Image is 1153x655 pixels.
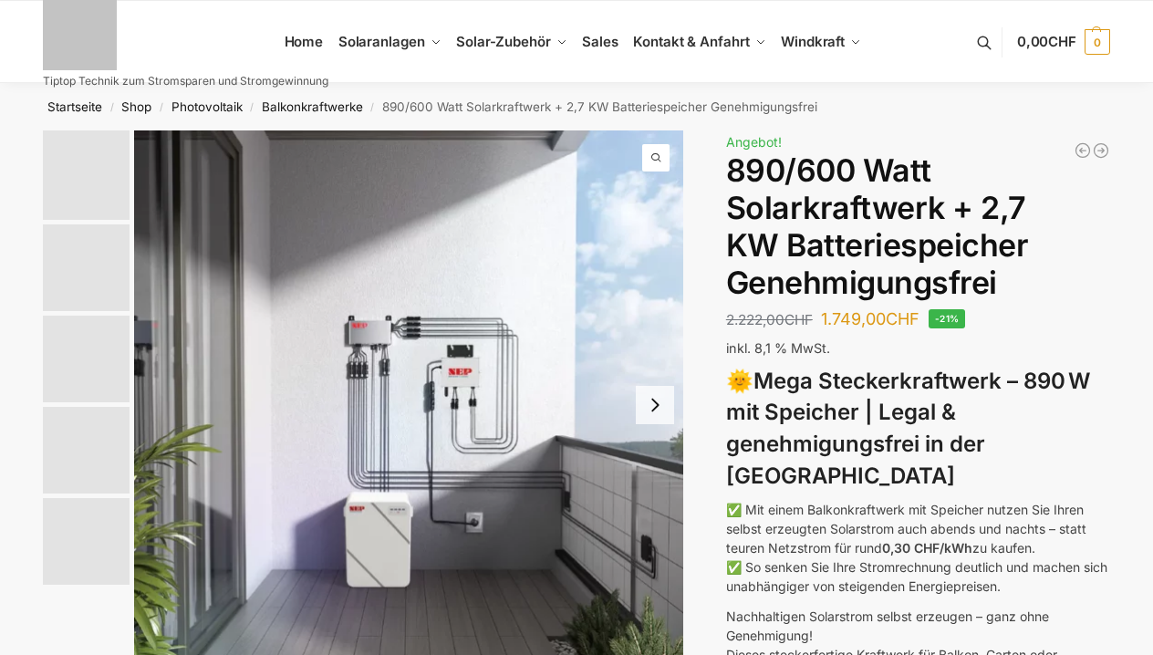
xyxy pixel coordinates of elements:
[338,33,425,50] span: Solaranlagen
[582,33,618,50] span: Sales
[330,1,448,83] a: Solaranlagen
[726,340,830,356] span: inkl. 8,1 % MwSt.
[774,1,869,83] a: Windkraft
[821,309,919,328] bdi: 1.749,00
[262,99,363,114] a: Balkonkraftwerke
[1048,33,1076,50] span: CHF
[726,152,1110,301] h1: 890/600 Watt Solarkraftwerk + 2,7 KW Batteriespeicher Genehmigungsfrei
[1074,141,1092,160] a: Balkonkraftwerk 600/810 Watt Fullblack
[171,99,243,114] a: Photovoltaik
[43,76,328,87] p: Tiptop Technik zum Stromsparen und Stromgewinnung
[43,130,130,220] img: Balkonkraftwerk mit 2,7kw Speicher
[11,83,1143,130] nav: Breadcrumb
[636,386,674,424] button: Next slide
[243,100,262,115] span: /
[449,1,575,83] a: Solar-Zubehör
[1017,15,1110,69] a: 0,00CHF 0
[726,368,1090,489] strong: Mega Steckerkraftwerk – 890 W mit Speicher | Legal & genehmigungsfrei in der [GEOGRAPHIC_DATA]
[47,99,102,114] a: Startseite
[575,1,626,83] a: Sales
[886,309,919,328] span: CHF
[726,134,782,150] span: Angebot!
[929,309,966,328] span: -21%
[781,33,845,50] span: Windkraft
[726,311,813,328] bdi: 2.222,00
[1085,29,1110,55] span: 0
[1017,33,1076,50] span: 0,00
[102,100,121,115] span: /
[151,100,171,115] span: /
[43,498,130,585] img: Bificial 30 % mehr Leistung
[363,100,382,115] span: /
[784,311,813,328] span: CHF
[726,500,1110,596] p: ✅ Mit einem Balkonkraftwerk mit Speicher nutzen Sie Ihren selbst erzeugten Solarstrom auch abends...
[43,407,130,494] img: BDS1000
[882,540,972,556] strong: 0,30 CHF/kWh
[726,366,1110,493] h3: 🌞
[43,316,130,402] img: Bificial im Vergleich zu billig Modulen
[456,33,551,50] span: Solar-Zubehör
[43,224,130,311] img: Balkonkraftwerk mit 2,7kw Speicher
[633,33,749,50] span: Kontakt & Anfahrt
[1092,141,1110,160] a: Balkonkraftwerk 890 Watt Solarmodulleistung mit 2kW/h Zendure Speicher
[121,99,151,114] a: Shop
[626,1,774,83] a: Kontakt & Anfahrt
